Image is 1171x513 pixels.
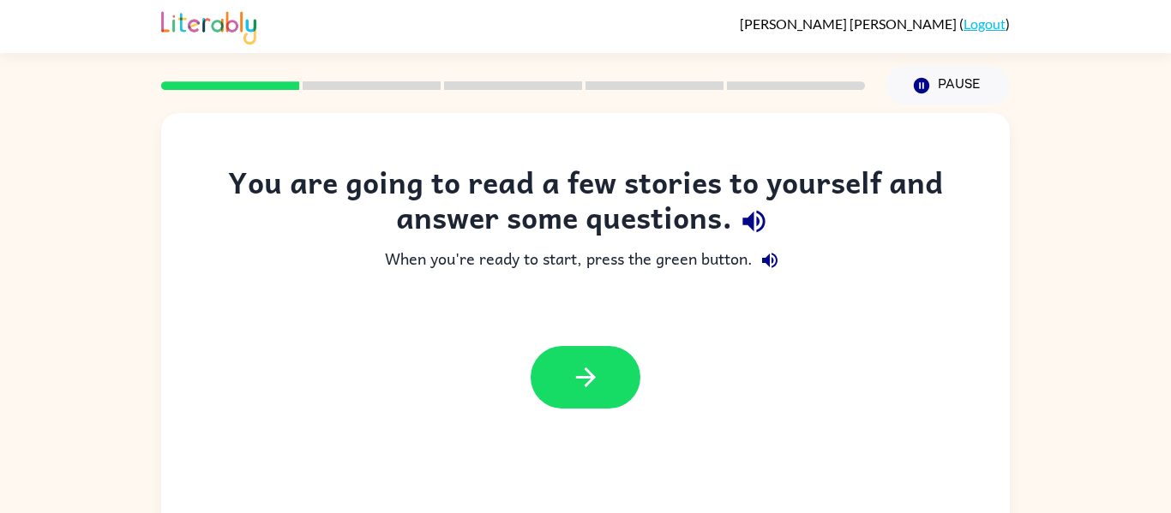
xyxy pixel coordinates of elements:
div: You are going to read a few stories to yourself and answer some questions. [195,164,976,243]
a: Logout [964,15,1006,32]
span: [PERSON_NAME] [PERSON_NAME] [740,15,959,32]
div: ( ) [740,15,1010,32]
img: Literably [161,7,256,45]
div: When you're ready to start, press the green button. [195,243,976,277]
button: Pause [886,66,1010,105]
